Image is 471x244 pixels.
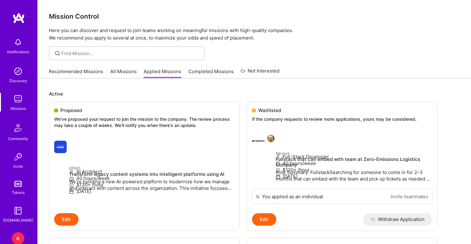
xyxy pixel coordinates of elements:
i: icon MoneyGray [69,183,74,188]
a: KPMG company logoKPMGTransform legacy content systems into intelligent platforms using AIWe're bu... [49,136,239,213]
img: Community [11,120,26,135]
img: Nevoya company logo [252,135,264,147]
button: Withdraw Application [363,213,432,226]
i: icon Calendar [69,190,74,194]
button: Edit [54,213,78,226]
div: Invite [13,163,23,170]
img: logo [12,12,25,24]
p: We've proposed your request to join the mission to the company. The review process may take a cou... [54,116,234,128]
img: bell [12,36,24,49]
img: Ron Almog [267,135,274,142]
p: If the company requests to review more applications, yours may be considered. [252,116,432,122]
i: icon Clock [69,176,74,181]
div: Missions [11,105,26,112]
p: $130+ /hour [69,181,234,188]
p: [DATE] [276,173,432,180]
div: Community [8,135,28,142]
img: teamwork [12,93,24,105]
button: Edit [252,213,276,226]
div: You applied as an individual [262,193,323,200]
div: Notifications [7,49,29,55]
p: [DATE] [69,188,234,195]
a: Invite teammates [391,193,428,200]
i: icon Applicant [276,155,280,159]
a: Applied Missions [144,68,181,78]
i: icon MoneyGray [276,168,280,172]
img: guide book [12,204,24,217]
span: Waitlisted [258,107,281,114]
p: 40 hours/week [276,160,432,167]
input: Find Mission... [61,50,200,57]
a: Completed Missions [188,68,234,78]
p: Full-Stack Developer [276,153,432,160]
div: Discovery [9,77,27,84]
div: Tokens [12,189,25,196]
img: discovery [12,65,24,77]
i: icon Clock [276,161,280,166]
p: 40 hours/week [69,175,234,181]
span: Proposed [60,107,82,114]
p: $120+ /hour [276,167,432,173]
i: icon SearchGrey [54,50,61,57]
p: AI Architect [69,168,234,175]
p: Active [49,91,460,97]
a: All Missions [110,68,137,78]
i: icon Applicant [69,170,74,175]
a: Recommended Missions [49,68,103,78]
img: tokens [14,181,22,187]
h3: Mission Control [49,12,460,20]
img: KPMG company logo [54,141,67,153]
div: [DOMAIN_NAME] [3,217,33,223]
i: icon Calendar [276,174,280,179]
a: Not Interested [240,67,279,78]
p: Here you can discover and request to join teams working on meaningful missions with high-quality ... [49,27,460,42]
img: Invite [12,151,24,163]
a: Nevoya company logoRon AlmogNevoyaFullstack that can embed with team at Zero-Emissions Logistics ... [247,130,437,189]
